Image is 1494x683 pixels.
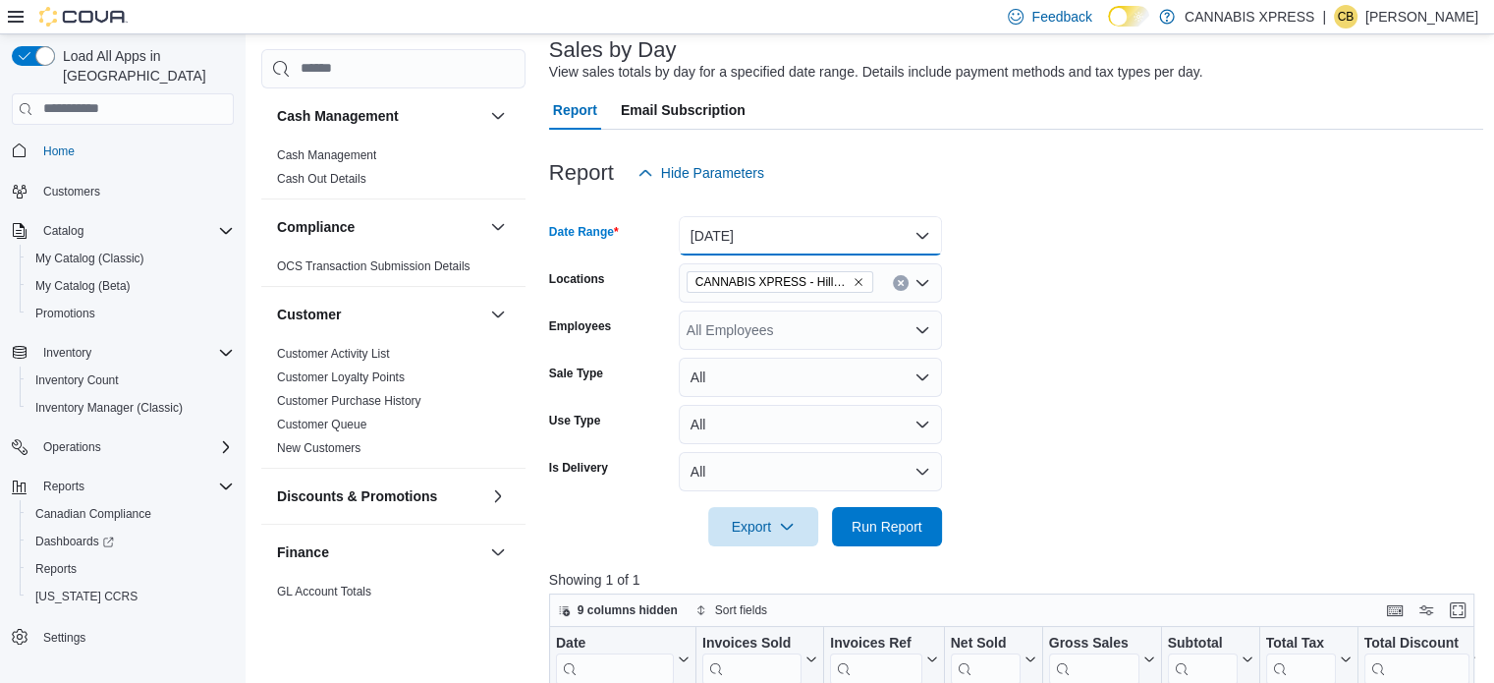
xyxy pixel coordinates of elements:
a: Customer Queue [277,418,366,431]
button: Finance [486,541,510,564]
a: Customers [35,180,108,203]
div: Christine Baker [1334,5,1357,28]
div: Invoices Ref [830,634,921,653]
a: Reports [28,557,84,581]
button: Remove CANNABIS XPRESS - Hillsdale (Penetanguishene Road) from selection in this group [853,276,864,288]
h3: Finance [277,542,329,562]
span: CANNABIS XPRESS - Hillsdale (Penetanguishene Road) [687,271,873,293]
span: Operations [35,435,234,459]
label: Is Delivery [549,460,608,476]
button: All [679,405,942,444]
span: Inventory Manager (Classic) [35,400,183,416]
div: Compliance [261,255,526,286]
button: Reports [4,473,242,500]
button: Customers [4,177,242,205]
span: Inventory [43,345,91,361]
label: Use Type [549,413,600,428]
input: Dark Mode [1108,6,1149,27]
button: Catalog [4,217,242,245]
label: Sale Type [549,366,603,381]
div: Cash Management [261,143,526,199]
a: My Catalog (Beta) [28,274,138,298]
button: Display options [1414,598,1438,622]
h3: Cash Management [277,106,399,126]
span: Inventory Manager (Classic) [28,396,234,420]
button: Settings [4,622,242,651]
div: Total Discount [1363,634,1468,653]
span: 9 columns hidden [578,602,678,618]
button: Cash Management [277,106,482,126]
span: Reports [35,475,234,498]
div: Date [556,634,674,653]
div: Invoices Sold [702,634,802,653]
button: My Catalog (Classic) [20,245,242,272]
button: 9 columns hidden [550,598,686,622]
button: Export [708,507,818,546]
a: Dashboards [20,528,242,555]
span: Reports [28,557,234,581]
button: Enter fullscreen [1446,598,1469,622]
img: Cova [39,7,128,27]
div: Finance [261,580,526,635]
span: My Catalog (Classic) [28,247,234,270]
p: CANNABIS XPRESS [1185,5,1314,28]
span: Dashboards [35,534,114,549]
a: GL Account Totals [277,585,371,598]
label: Employees [549,318,611,334]
p: | [1322,5,1326,28]
span: Canadian Compliance [35,506,151,522]
button: Clear input [893,275,909,291]
span: OCS Transaction Submission Details [277,258,470,274]
div: Total Tax [1265,634,1335,653]
h3: Customer [277,305,341,324]
span: Feedback [1031,7,1091,27]
span: Home [43,143,75,159]
button: Operations [4,433,242,461]
h3: Sales by Day [549,38,677,62]
span: GL Account Totals [277,584,371,599]
span: Sort fields [715,602,767,618]
button: Hide Parameters [630,153,772,193]
a: Home [35,140,83,163]
span: CB [1338,5,1355,28]
span: My Catalog (Beta) [35,278,131,294]
h3: Discounts & Promotions [277,486,437,506]
button: Inventory Manager (Classic) [20,394,242,422]
span: My Catalog (Beta) [28,274,234,298]
span: Inventory [35,341,234,365]
button: Customer [486,303,510,326]
a: Customer Purchase History [277,394,421,408]
span: Reports [43,479,84,494]
button: Inventory [35,341,99,365]
a: Inventory Manager (Classic) [28,396,191,420]
button: Keyboard shortcuts [1383,598,1407,622]
span: Cash Out Details [277,171,366,187]
a: [US_STATE] CCRS [28,585,145,608]
button: Finance [277,542,482,562]
button: Promotions [20,300,242,327]
span: Customers [35,179,234,203]
span: Hide Parameters [661,163,764,183]
a: Cash Out Details [277,172,366,186]
span: My Catalog (Classic) [35,251,144,266]
button: Compliance [486,215,510,239]
button: Canadian Compliance [20,500,242,528]
span: Run Report [852,517,922,537]
span: Inventory Count [28,369,234,392]
span: Promotions [35,306,95,321]
label: Locations [549,271,605,287]
button: Reports [20,555,242,583]
span: Canadian Compliance [28,502,234,526]
span: Settings [43,630,85,646]
button: All [679,452,942,491]
a: Settings [35,626,93,650]
span: [US_STATE] CCRS [35,589,138,604]
div: Net Sold [950,634,1020,653]
button: Catalog [35,219,91,243]
a: My Catalog (Classic) [28,247,152,270]
label: Date Range [549,224,619,240]
h3: Compliance [277,217,355,237]
span: Inventory Count [35,372,119,388]
span: Export [720,507,806,546]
